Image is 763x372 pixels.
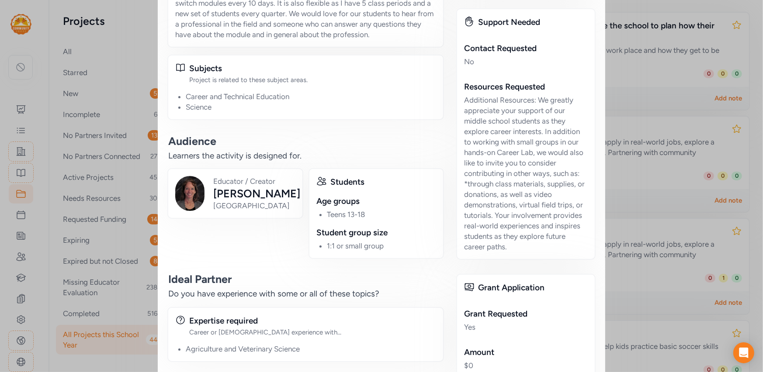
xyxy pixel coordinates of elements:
li: Teens 13-18 [327,209,437,220]
div: Project is related to these subject areas. [189,76,436,84]
div: Educator / Creator [213,176,300,186]
img: JPIRxHCaQcae6tGeTbDR [175,176,205,211]
div: Additional Resources: We greatly appreciate your support of our middle school students as they ex... [464,95,588,252]
h4: Audience [168,134,443,148]
div: Do you have experience with some or all of these topics? [168,288,443,300]
div: Yes [464,322,588,332]
div: No [464,56,588,67]
div: Age groups [316,195,437,207]
div: Students [330,176,437,188]
div: Support Needed [478,16,588,28]
div: Resources Requested [464,81,588,93]
div: [PERSON_NAME] [213,186,300,200]
div: $ 0 [464,360,588,371]
li: Science [186,102,436,112]
div: Grant Application [478,282,588,294]
div: Learners the activity is designed for. [168,150,443,162]
div: Career or [DEMOGRAPHIC_DATA] experience with... [189,328,436,337]
div: Expertise required [189,315,436,327]
div: Contact Requested [464,42,588,55]
li: 1:1 or small group [327,241,437,251]
div: [GEOGRAPHIC_DATA] [213,200,300,211]
h4: Ideal Partner [168,272,443,286]
div: Subjects [189,62,436,75]
div: Amount [464,346,588,358]
li: Career and Technical Education [186,91,436,102]
li: Agriculture and Veterinary Science [186,344,436,354]
div: Student group size [316,227,437,239]
div: Grant Requested [464,308,588,320]
div: Open Intercom Messenger [733,342,754,363]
